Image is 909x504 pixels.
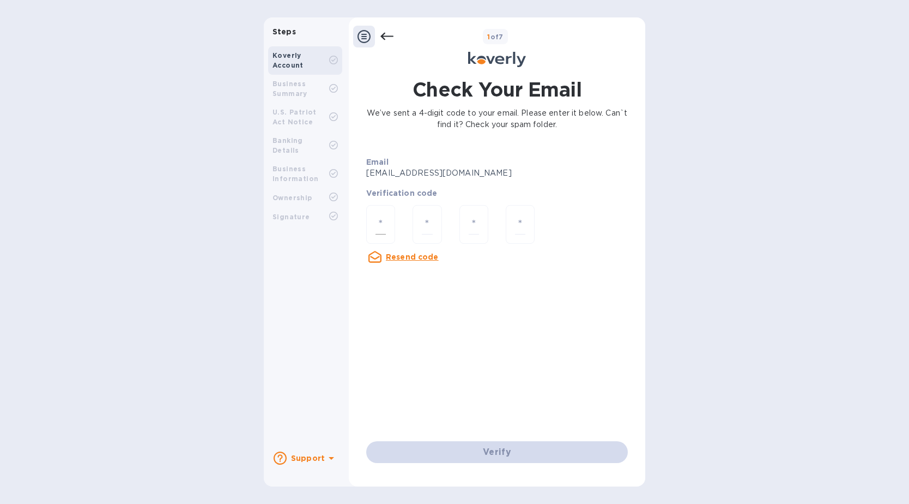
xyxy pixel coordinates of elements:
p: Verification code [366,188,628,199]
span: 1 [487,33,490,41]
b: Koverly Account [272,51,304,69]
h1: Check Your Email [413,76,581,103]
b: Signature [272,213,310,221]
b: Business Summary [272,80,307,98]
b: Support [291,454,325,463]
u: Resend code [386,253,439,261]
p: [EMAIL_ADDRESS][DOMAIN_NAME] [366,167,534,179]
b: Steps [272,27,296,36]
b: of 7 [487,33,504,41]
b: Ownership [272,194,312,202]
p: We’ve sent a 4-digit code to your email. Please enter it below. Can`t find it? Check your spam fo... [366,107,628,130]
b: Banking Details [272,136,303,154]
b: Business Information [272,165,318,183]
b: Email [366,158,389,166]
b: U.S. Patriot Act Notice [272,108,317,126]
